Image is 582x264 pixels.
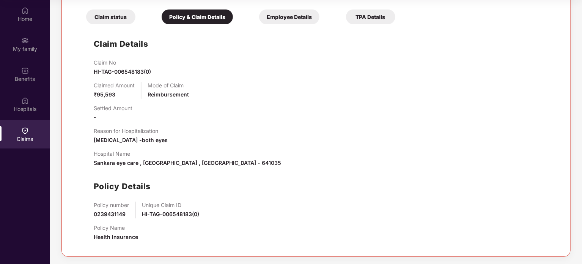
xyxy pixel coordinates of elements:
div: Policy & Claim Details [162,9,233,24]
span: [MEDICAL_DATA] -both eyes [94,137,168,143]
span: ₹95,593 [94,91,115,98]
p: Hospital Name [94,150,281,157]
h1: Claim Details [94,38,148,50]
p: Policy Name [94,224,138,231]
div: TPA Details [346,9,395,24]
p: Reason for Hospitalization [94,128,168,134]
span: 0239431149 [94,211,126,217]
img: svg+xml;base64,PHN2ZyBpZD0iSG9zcGl0YWxzIiB4bWxucz0iaHR0cDovL3d3dy53My5vcmcvMjAwMC9zdmciIHdpZHRoPS... [21,97,29,104]
p: Unique Claim ID [142,202,199,208]
img: svg+xml;base64,PHN2ZyBpZD0iQmVuZWZpdHMiIHhtbG5zPSJodHRwOi8vd3d3LnczLm9yZy8yMDAwL3N2ZyIgd2lkdGg9Ij... [21,67,29,74]
span: Sankara eye care , [GEOGRAPHIC_DATA] , [GEOGRAPHIC_DATA] - 641035 [94,160,281,166]
div: Employee Details [259,9,319,24]
span: HI-TAG-006548183(0) [142,211,199,217]
img: svg+xml;base64,PHN2ZyBpZD0iSG9tZSIgeG1sbnM9Imh0dHA6Ly93d3cudzMub3JnLzIwMDAvc3ZnIiB3aWR0aD0iMjAiIG... [21,7,29,14]
p: Settled Amount [94,105,132,111]
img: svg+xml;base64,PHN2ZyB3aWR0aD0iMjAiIGhlaWdodD0iMjAiIHZpZXdCb3g9IjAgMCAyMCAyMCIgZmlsbD0ibm9uZSIgeG... [21,37,29,44]
div: Claim status [86,9,135,24]
p: Claim No [94,59,151,66]
span: HI-TAG-006548183(0) [94,68,151,75]
p: Claimed Amount [94,82,135,89]
span: Reimbursement [148,91,189,98]
span: Health Insurance [94,234,138,240]
p: Mode of Claim [148,82,189,89]
h1: Policy Details [94,180,151,193]
span: - [94,114,96,120]
p: Policy number [94,202,129,208]
img: svg+xml;base64,PHN2ZyBpZD0iQ2xhaW0iIHhtbG5zPSJodHRwOi8vd3d3LnczLm9yZy8yMDAwL3N2ZyIgd2lkdGg9IjIwIi... [21,127,29,134]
